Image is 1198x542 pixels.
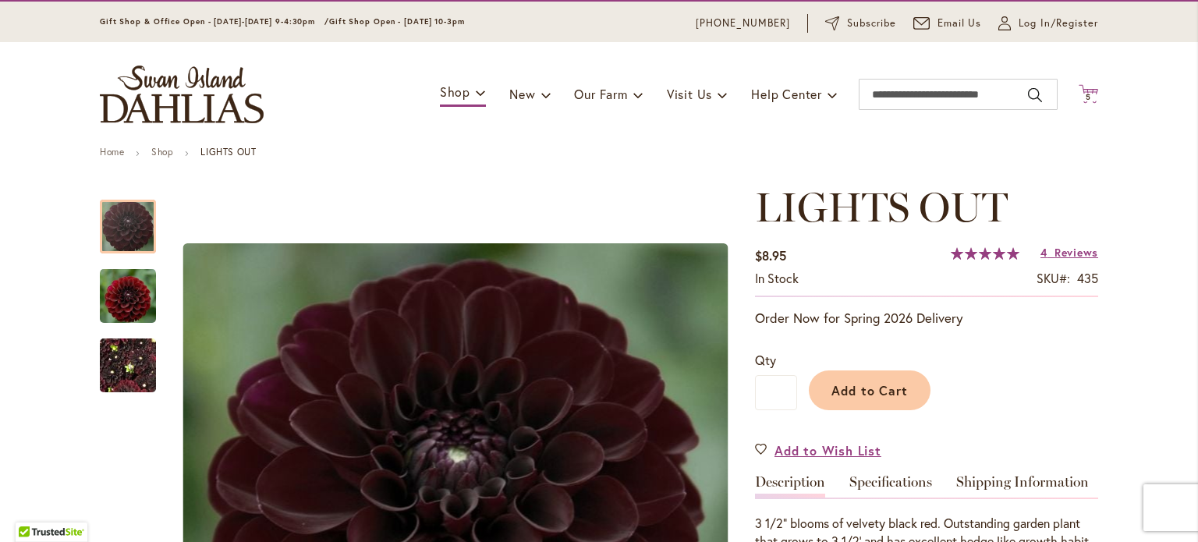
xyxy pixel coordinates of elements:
span: Shop [440,83,470,100]
div: Availability [755,270,799,288]
a: Shop [151,146,173,158]
span: Qty [755,352,776,368]
div: LIGHTS OUT [100,253,172,323]
span: Subscribe [847,16,896,31]
a: Add to Wish List [755,441,881,459]
a: Shipping Information [956,475,1089,498]
div: LIGHTS OUT [100,184,172,253]
span: Email Us [937,16,982,31]
span: 5 [1086,92,1091,102]
span: New [509,86,535,102]
button: Add to Cart [809,370,930,410]
a: Specifications [849,475,932,498]
button: 5 [1079,84,1098,105]
a: [PHONE_NUMBER] [696,16,790,31]
span: Add to Cart [831,382,909,399]
span: Log In/Register [1019,16,1098,31]
a: 4 Reviews [1040,245,1098,260]
div: 435 [1077,270,1098,288]
div: 100% [951,247,1019,260]
strong: LIGHTS OUT [200,146,256,158]
div: LIGHTS OUT [100,323,156,392]
iframe: Launch Accessibility Center [12,487,55,530]
span: LIGHTS OUT [755,182,1008,232]
a: Email Us [913,16,982,31]
span: Reviews [1054,245,1098,260]
span: $8.95 [755,247,786,264]
a: Home [100,146,124,158]
span: 4 [1040,245,1047,260]
span: Add to Wish List [774,441,881,459]
strong: SKU [1037,270,1070,286]
a: store logo [100,66,264,123]
img: LIGHTS OUT [100,328,156,403]
span: Help Center [751,86,822,102]
img: LIGHTS OUT [100,267,156,324]
p: Order Now for Spring 2026 Delivery [755,309,1098,328]
span: Gift Shop Open - [DATE] 10-3pm [329,16,465,27]
a: Log In/Register [998,16,1098,31]
a: Subscribe [825,16,896,31]
span: Visit Us [667,86,712,102]
span: Our Farm [574,86,627,102]
span: Gift Shop & Office Open - [DATE]-[DATE] 9-4:30pm / [100,16,329,27]
a: Description [755,475,825,498]
span: In stock [755,270,799,286]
